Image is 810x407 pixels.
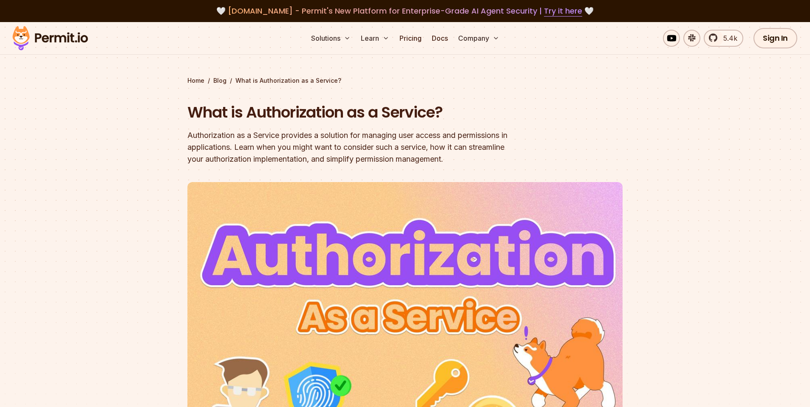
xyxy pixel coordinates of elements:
[718,33,737,43] span: 5.4k
[357,30,393,47] button: Learn
[8,24,92,53] img: Permit logo
[187,129,514,165] div: Authorization as a Service provides a solution for managing user access and permissions in applic...
[455,30,503,47] button: Company
[396,30,425,47] a: Pricing
[228,6,582,16] span: [DOMAIN_NAME] - Permit's New Platform for Enterprise-Grade AI Agent Security |
[544,6,582,17] a: Try it here
[213,76,227,85] a: Blog
[753,28,797,48] a: Sign In
[20,5,790,17] div: 🤍 🤍
[704,30,743,47] a: 5.4k
[308,30,354,47] button: Solutions
[187,76,623,85] div: / /
[187,76,204,85] a: Home
[428,30,451,47] a: Docs
[187,102,514,123] h1: What is Authorization as a Service?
